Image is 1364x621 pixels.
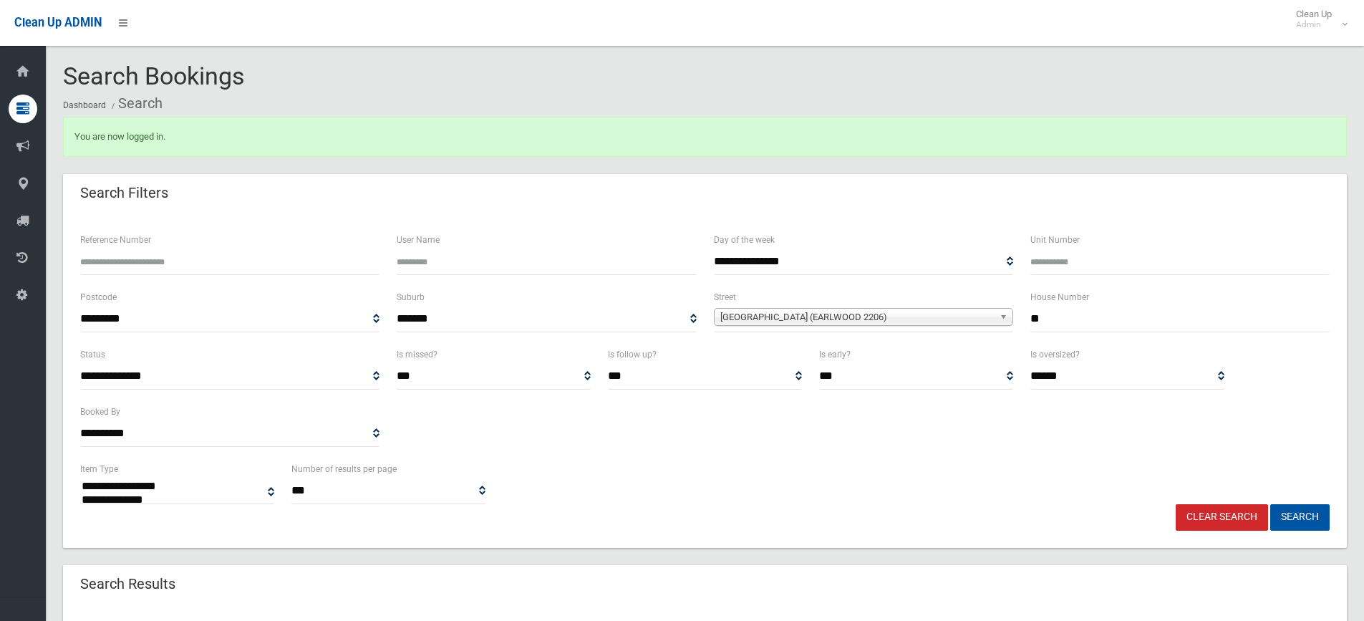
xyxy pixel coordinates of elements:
header: Search Filters [63,179,185,207]
a: Dashboard [63,100,106,110]
label: Postcode [80,289,117,305]
span: Clean Up ADMIN [14,16,102,29]
label: Suburb [397,289,425,305]
label: Booked By [80,404,120,420]
label: Is follow up? [608,347,657,362]
label: Reference Number [80,232,151,248]
header: Search Results [63,570,193,598]
button: Search [1270,504,1330,531]
div: You are now logged in. [63,117,1347,157]
label: Is oversized? [1030,347,1080,362]
label: Is missed? [397,347,437,362]
label: Status [80,347,105,362]
label: Street [714,289,736,305]
a: Clear Search [1176,504,1268,531]
label: User Name [397,232,440,248]
label: Number of results per page [291,461,397,477]
label: Day of the week [714,232,775,248]
li: Search [108,90,163,117]
label: House Number [1030,289,1089,305]
span: Search Bookings [63,62,245,90]
span: [GEOGRAPHIC_DATA] (EARLWOOD 2206) [720,309,994,326]
span: Clean Up [1289,9,1346,30]
label: Item Type [80,461,118,477]
label: Is early? [819,347,851,362]
label: Unit Number [1030,232,1080,248]
small: Admin [1296,19,1332,30]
